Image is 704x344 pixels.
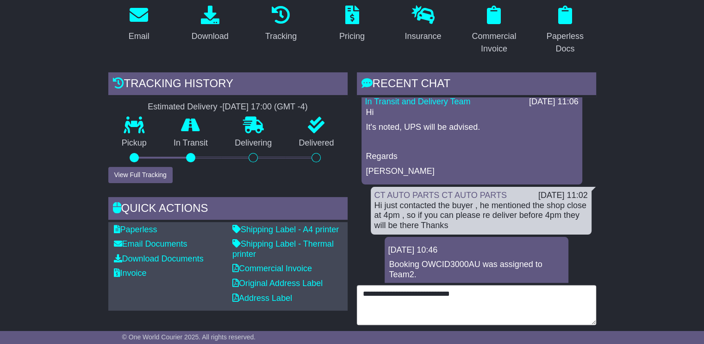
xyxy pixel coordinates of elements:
div: [DATE] 11:02 [538,191,588,201]
div: Email [129,30,150,43]
div: Estimated Delivery - [108,102,348,112]
div: Insurance [405,30,441,43]
a: Download Documents [114,254,204,263]
a: In Transit and Delivery Team [365,97,471,106]
p: Delivered [285,138,347,148]
div: Tracking history [108,72,348,97]
a: Original Address Label [232,279,323,288]
a: Email [123,2,156,46]
p: [PERSON_NAME] [366,166,578,177]
div: RECENT CHAT [357,72,596,97]
p: In Transit [160,138,221,148]
p: It's noted, UPS will be advised. [366,122,578,133]
p: Pickup [108,138,160,148]
a: Email Documents [114,239,187,248]
div: [DATE] 11:06 [529,97,579,107]
a: Commercial Invoice [232,264,312,273]
p: Booking OWCID3000AU was assigned to Team2. [389,260,564,280]
button: View Full Tracking [108,167,173,183]
a: CT AUTO PARTS CT AUTO PARTS [374,191,507,200]
p: Hi [366,108,578,118]
div: [DATE] 10:46 [388,245,565,255]
a: Shipping Label - A4 printer [232,225,339,234]
div: Pricing [339,30,365,43]
div: Tracking [265,30,297,43]
div: [DATE] 17:00 (GMT -4) [222,102,307,112]
a: Paperless Docs [534,2,596,58]
a: Commercial Invoice [463,2,525,58]
span: © One World Courier 2025. All rights reserved. [122,333,256,341]
a: Shipping Label - Thermal printer [232,239,334,259]
a: Download [186,2,235,46]
a: Pricing [333,2,371,46]
p: Regards [366,152,578,162]
div: Hi just contacted the buyer , he mentioned the shop close at 4pm , so if you can please re delive... [374,201,588,231]
a: Tracking [259,2,303,46]
p: Delivering [221,138,285,148]
a: Paperless [114,225,157,234]
div: Commercial Invoice [469,30,519,55]
div: Quick Actions [108,197,348,222]
div: Paperless Docs [540,30,590,55]
a: Insurance [399,2,447,46]
a: Address Label [232,293,292,303]
a: Invoice [114,268,147,278]
div: Download [192,30,229,43]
